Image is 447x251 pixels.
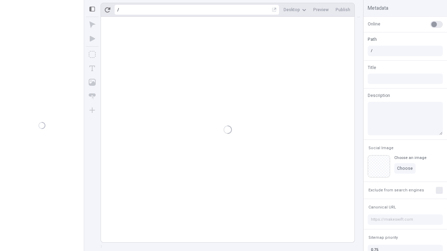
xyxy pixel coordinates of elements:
span: Exclude from search engines [368,188,424,193]
button: Desktop [281,5,309,15]
button: Choose [394,163,416,174]
span: Preview [313,7,329,13]
div: / [117,7,119,13]
span: Desktop [284,7,300,13]
span: Description [368,92,390,99]
button: Text [86,62,98,75]
span: Online [368,21,380,27]
button: Social Image [367,144,395,152]
button: Button [86,90,98,102]
span: Publish [336,7,350,13]
div: Choose an image [394,155,426,160]
button: Preview [310,5,331,15]
span: Social Image [368,145,394,151]
span: Title [368,64,376,71]
button: Publish [333,5,353,15]
button: Box [86,48,98,61]
span: Canonical URL [368,205,396,210]
span: Sitemap priority [368,235,398,240]
button: Exclude from search engines [367,186,425,195]
span: Path [368,36,377,43]
button: Sitemap priority [367,234,399,242]
button: Canonical URL [367,203,397,212]
button: Image [86,76,98,89]
input: https://makeswift.com [368,214,443,225]
span: Choose [397,166,413,171]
